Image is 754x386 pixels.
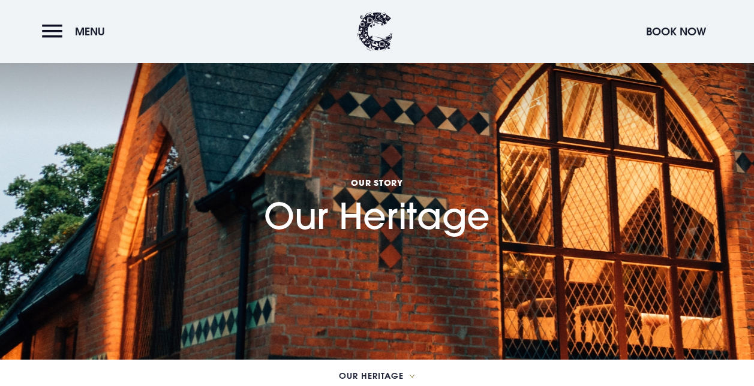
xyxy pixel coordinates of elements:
[339,372,404,380] span: Our Heritage
[264,177,490,188] span: Our Story
[75,25,105,38] span: Menu
[640,19,712,44] button: Book Now
[357,12,393,51] img: Clandeboye Lodge
[264,128,490,237] h1: Our Heritage
[42,19,111,44] button: Menu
